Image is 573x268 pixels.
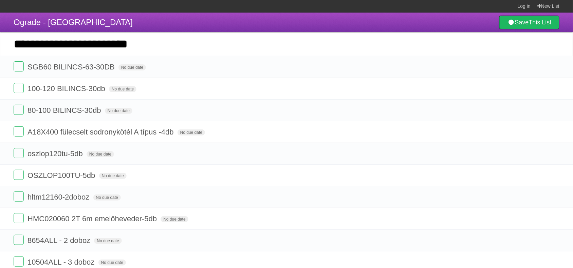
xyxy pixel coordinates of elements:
label: Done [14,105,24,115]
label: Done [14,191,24,202]
span: SGB60 BILINCS-63-30DB [27,63,116,71]
span: 8654ALL - 2 doboz [27,236,92,245]
b: This List [529,19,552,26]
label: Done [14,126,24,137]
span: 80-100 BILINCS-30db [27,106,103,115]
span: A18X400 fülecselt sodronykötél A típus -4db [27,128,175,136]
span: HMC020060 2T 6m emelőheveder-5db [27,214,159,223]
span: No due date [93,194,121,201]
span: No due date [109,86,136,92]
label: Done [14,83,24,93]
span: 10504ALL - 3 doboz [27,258,96,266]
span: 100-120 BILINCS-30db [27,84,107,93]
label: Done [14,61,24,71]
span: Ograde - [GEOGRAPHIC_DATA] [14,18,133,27]
label: Done [14,148,24,158]
span: No due date [178,129,205,136]
span: No due date [87,151,114,157]
label: Done [14,213,24,223]
label: Done [14,256,24,267]
a: SaveThis List [499,16,559,29]
span: oszlop120tu-5db [27,149,85,158]
span: No due date [161,216,188,222]
label: Done [14,235,24,245]
span: No due date [118,64,146,70]
span: No due date [105,108,132,114]
span: No due date [99,173,127,179]
span: No due date [98,260,126,266]
span: OSZLOP100TU-5db [27,171,97,180]
label: Done [14,170,24,180]
span: No due date [94,238,122,244]
span: hltm12160-2doboz [27,193,91,201]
